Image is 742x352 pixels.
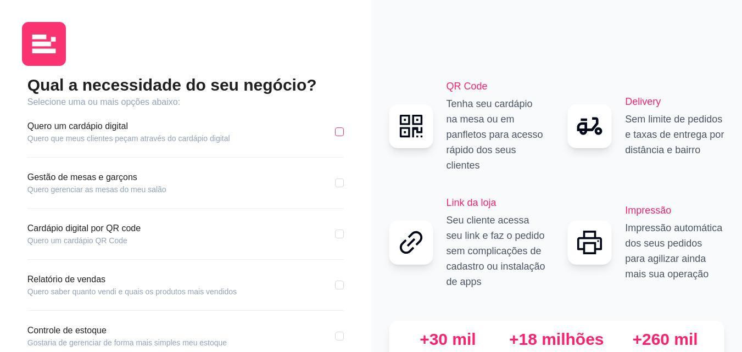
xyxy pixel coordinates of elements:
article: Quero um cardápio digital [27,120,230,133]
div: +18 milhões [506,329,606,349]
p: Impressão automática dos seus pedidos para agilizar ainda mais sua operação [625,220,724,282]
p: Tenha seu cardápio na mesa ou em panfletos para acesso rápido dos seus clientes [447,96,546,173]
div: +260 mil [615,329,715,349]
article: Gostaria de gerenciar de forma mais simples meu estoque [27,337,227,348]
h2: Delivery [625,94,724,109]
article: Controle de estoque [27,324,227,337]
p: Sem limite de pedidos e taxas de entrega por distância e bairro [625,111,724,158]
article: Quero saber quanto vendi e quais os produtos mais vendidos [27,286,237,297]
h2: Qual a necessidade do seu negócio? [27,75,344,96]
h2: Impressão [625,203,724,218]
img: logo [22,22,66,66]
article: Gestão de mesas e garçons [27,171,166,184]
div: +30 mil [398,329,498,349]
article: Relatório de vendas [27,273,237,286]
article: Selecione uma ou mais opções abaixo: [27,96,344,109]
article: Quero que meus clientes peçam através do cardápio digital [27,133,230,144]
h2: QR Code [447,79,546,94]
p: Seu cliente acessa seu link e faz o pedido sem complicações de cadastro ou instalação de apps [447,213,546,289]
article: Quero gerenciar as mesas do meu salão [27,184,166,195]
h2: Link da loja [447,195,546,210]
article: Cardápio digital por QR code [27,222,141,235]
article: Quero um cardápio QR Code [27,235,141,246]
